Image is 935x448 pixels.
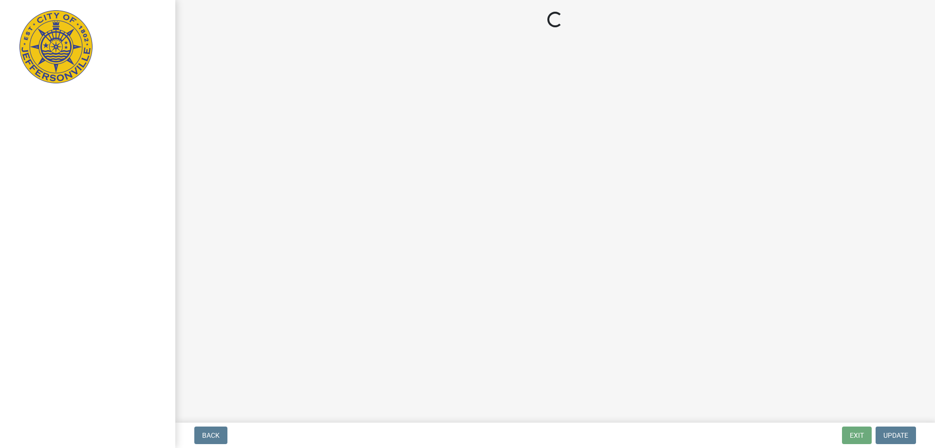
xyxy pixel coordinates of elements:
[842,427,872,444] button: Exit
[19,10,93,83] img: City of Jeffersonville, Indiana
[194,427,227,444] button: Back
[876,427,916,444] button: Update
[202,431,220,439] span: Back
[883,431,908,439] span: Update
